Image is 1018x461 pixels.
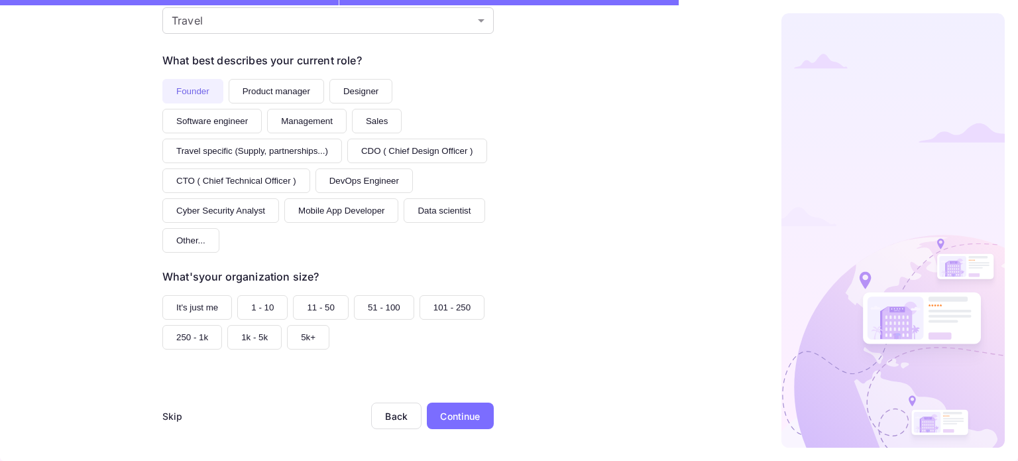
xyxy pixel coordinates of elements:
button: Data scientist [404,198,484,223]
button: CDO ( Chief Design Officer ) [347,139,487,163]
button: Other... [162,228,219,253]
div: What best describes your current role? [162,52,362,68]
div: Back [385,411,408,422]
button: Mobile App Developer [284,198,398,223]
div: Continue [440,409,480,423]
button: Founder [162,79,223,103]
button: Sales [352,109,402,133]
div: Skip [162,409,183,423]
button: Designer [329,79,392,103]
button: 1k - 5k [227,325,282,350]
button: 5k+ [287,325,329,350]
button: Cyber Security Analyst [162,198,279,223]
button: Product manager [229,79,324,103]
img: logo [781,13,1005,448]
button: 101 - 250 [420,295,484,320]
button: DevOps Engineer [315,168,413,193]
button: CTO ( Chief Technical Officer ) [162,168,310,193]
button: Travel specific (Supply, partnerships...) [162,139,342,163]
button: 11 - 50 [293,295,349,320]
button: Software engineer [162,109,262,133]
button: 51 - 100 [354,295,414,320]
button: Management [267,109,347,133]
button: 250 - 1k [162,325,222,350]
button: It's just me [162,295,232,320]
div: Without label [162,7,494,34]
div: What's your organization size? [162,269,319,285]
button: 1 - 10 [237,295,288,320]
